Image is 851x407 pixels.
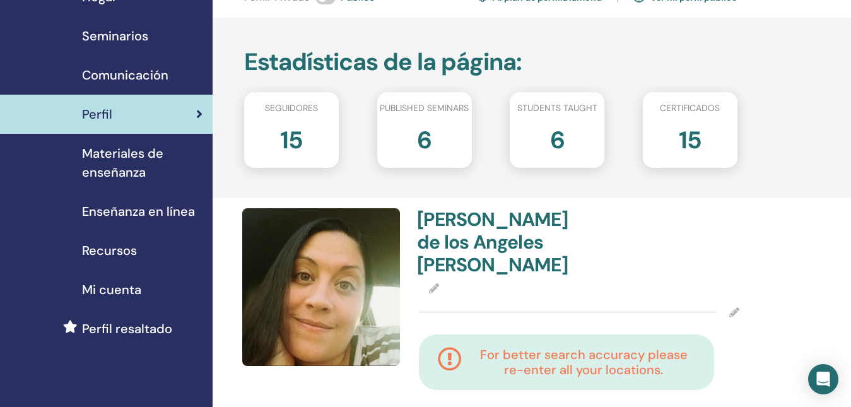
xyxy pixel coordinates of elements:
[244,48,737,77] h2: Estadísticas de la página :
[242,208,400,366] img: default.jpg
[265,102,318,115] span: Seguidores
[280,120,303,155] h2: 15
[417,208,572,276] h4: [PERSON_NAME] de los Angeles [PERSON_NAME]
[82,202,195,221] span: Enseñanza en línea
[82,241,137,260] span: Recursos
[808,364,838,394] div: Open Intercom Messenger
[82,144,202,182] span: Materiales de enseñanza
[380,102,469,115] span: Published seminars
[417,120,431,155] h2: 6
[679,120,701,155] h2: 15
[82,319,172,338] span: Perfil resaltado
[472,347,695,377] h4: For better search accuracy please re-enter all your locations.
[82,105,112,124] span: Perfil
[517,102,597,115] span: Students taught
[550,120,565,155] h2: 6
[82,27,148,45] span: Seminarios
[82,280,141,299] span: Mi cuenta
[82,66,168,85] span: Comunicación
[660,102,720,115] span: Certificados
